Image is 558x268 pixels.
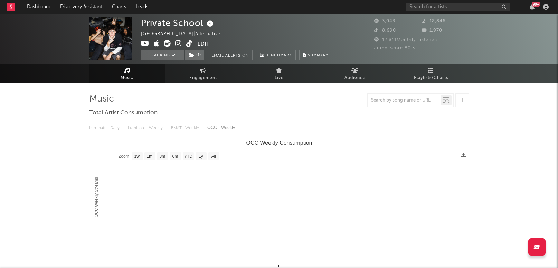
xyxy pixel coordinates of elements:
[308,54,328,57] span: Summary
[532,2,540,7] div: 99 +
[256,50,296,60] a: Benchmark
[241,64,317,83] a: Live
[165,64,241,83] a: Engagement
[159,154,165,159] text: 3m
[414,74,448,82] span: Playlists/Charts
[199,154,203,159] text: 1y
[422,28,442,33] span: 1,970
[368,98,441,103] input: Search by song name or URL
[184,50,205,60] span: ( 1 )
[197,40,210,49] button: Edit
[266,51,292,60] span: Benchmark
[422,19,446,23] span: 18,846
[406,3,510,11] input: Search for artists
[89,64,165,83] a: Music
[317,64,393,83] a: Audience
[185,50,204,60] button: (1)
[211,154,216,159] text: All
[172,154,178,159] text: 6m
[208,50,253,60] button: Email AlertsOn
[242,54,249,58] em: On
[393,64,469,83] a: Playlists/Charts
[141,50,184,60] button: Tracking
[299,50,332,60] button: Summary
[530,4,535,10] button: 99+
[189,74,217,82] span: Engagement
[275,74,284,82] span: Live
[374,38,439,42] span: 12,811 Monthly Listeners
[344,74,366,82] span: Audience
[94,177,99,217] text: OCC Weekly Streams
[184,154,192,159] text: YTD
[374,28,396,33] span: 8,690
[121,74,133,82] span: Music
[134,154,140,159] text: 1w
[445,154,450,159] text: →
[141,17,215,29] div: Private School
[246,140,312,146] text: OCC Weekly Consumption
[89,109,158,117] span: Total Artist Consumption
[146,154,152,159] text: 1m
[374,46,415,50] span: Jump Score: 80.3
[141,30,228,38] div: [GEOGRAPHIC_DATA] | Alternative
[374,19,395,23] span: 3,043
[119,154,129,159] text: Zoom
